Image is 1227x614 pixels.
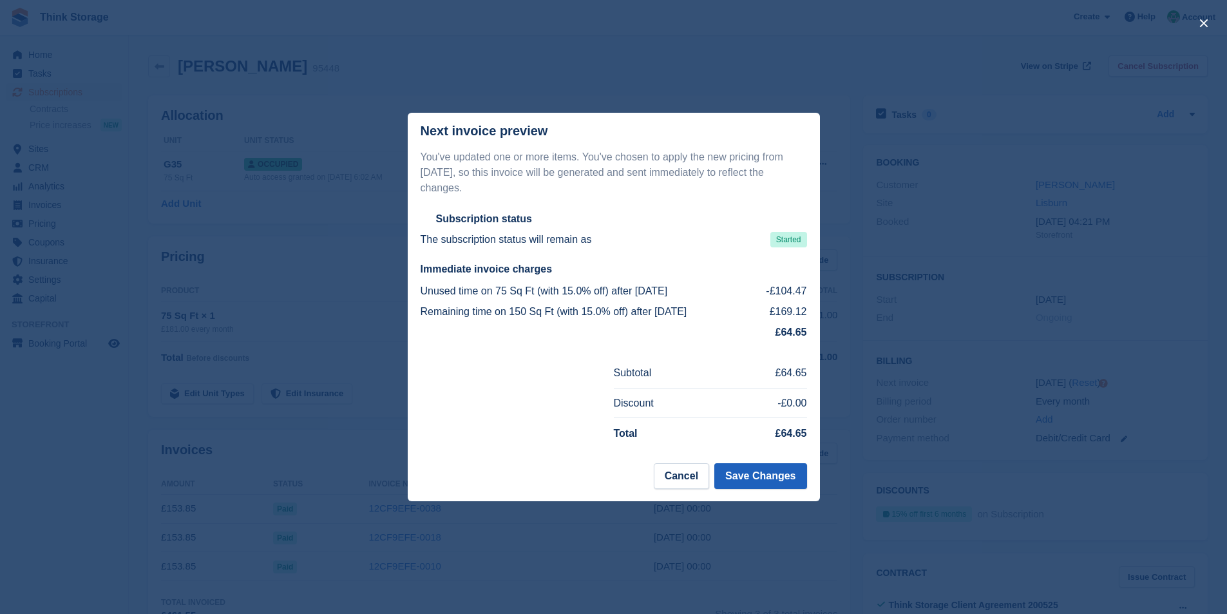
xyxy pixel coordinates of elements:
[421,149,807,196] p: You've updated one or more items. You've chosen to apply the new pricing from [DATE], so this inv...
[756,302,806,322] td: £169.12
[421,124,548,139] p: Next invoice preview
[1194,13,1214,34] button: close
[614,388,722,418] td: Discount
[770,232,807,247] span: Started
[614,428,638,439] strong: Total
[775,327,807,338] strong: £64.65
[775,428,807,439] strong: £64.65
[721,388,806,418] td: -£0.00
[421,263,807,276] h2: Immediate invoice charges
[614,358,722,388] td: Subtotal
[436,213,532,225] h2: Subscription status
[421,232,592,247] p: The subscription status will remain as
[714,463,806,489] button: Save Changes
[421,281,756,302] td: Unused time on 75 Sq Ft (with 15.0% off) after [DATE]
[756,281,806,302] td: -£104.47
[421,302,756,322] td: Remaining time on 150 Sq Ft (with 15.0% off) after [DATE]
[654,463,709,489] button: Cancel
[721,358,806,388] td: £64.65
